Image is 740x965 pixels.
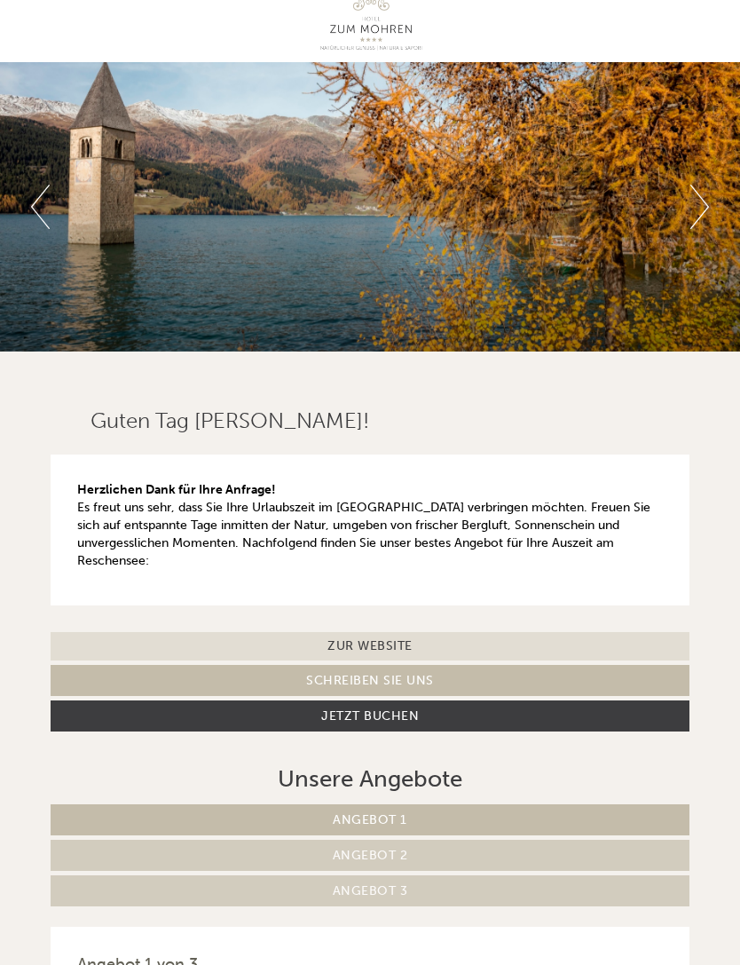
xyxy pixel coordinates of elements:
[27,51,297,66] div: Hotel [GEOGRAPHIC_DATA]
[261,13,326,44] div: [DATE]
[31,185,50,229] button: Previous
[333,848,408,863] span: Angebot 2
[690,185,709,229] button: Next
[333,883,408,898] span: Angebot 3
[51,700,689,732] a: Jetzt buchen
[77,481,663,570] p: Es freut uns sehr, dass Sie Ihre Urlaubszeit im [GEOGRAPHIC_DATA] verbringen möchten. Freuen Sie ...
[51,665,689,696] a: Schreiben Sie uns
[51,632,689,660] a: Zur Website
[13,48,306,102] div: Guten Tag, wie können wir Ihnen helfen?
[478,468,586,499] button: Senden
[333,812,407,827] span: Angebot 1
[91,409,369,432] h1: Guten Tag [PERSON_NAME]!
[51,763,689,795] div: Unsere Angebote
[77,482,276,497] strong: Herzlichen Dank für Ihre Anfrage!
[27,86,297,99] small: 15:09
